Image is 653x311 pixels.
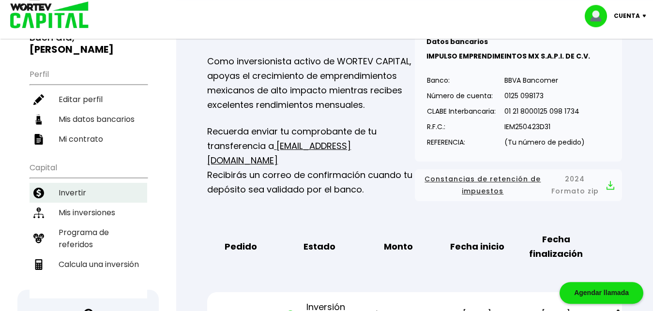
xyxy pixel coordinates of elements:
[33,259,44,270] img: calculadora-icon.17d418c4.svg
[560,282,643,304] div: Agendar llamada
[30,183,147,203] a: Invertir
[504,135,585,149] p: (Tu número de pedido)
[33,134,44,145] img: contrato-icon.f2db500c.svg
[427,89,496,103] p: Número de cuenta:
[504,119,585,134] p: IEM250423D31
[384,239,413,254] b: Monto
[427,119,496,134] p: R.F.C.:
[30,254,147,274] a: Calcula una inversión
[30,109,147,129] a: Mis datos bancarios
[423,173,614,197] button: Constancias de retención de impuestos2024 Formato zip
[426,51,590,61] b: IMPULSO EMPRENDIMEINTOS MX S.A.P.I. DE C.V.
[504,104,585,118] p: 01 21 8000125 098 1734
[33,114,44,125] img: datos-icon.10cf9172.svg
[33,233,44,244] img: recomiendanos-icon.9b8e9327.svg
[423,173,543,197] span: Constancias de retención de impuestos
[427,104,496,118] p: CLABE Interbancaria:
[33,94,44,105] img: editar-icon.952d3147.svg
[585,5,614,27] img: profile-image
[30,129,147,149] a: Mi contrato
[225,239,257,254] b: Pedido
[207,54,414,112] p: Como inversionista activo de WORTEV CAPITAL, apoyas el crecimiento de emprendimientos mexicanos d...
[614,9,640,23] p: Cuenta
[523,232,589,261] b: Fecha finalización
[427,73,496,88] p: Banco:
[450,239,504,254] b: Fecha inicio
[504,73,585,88] p: BBVA Bancomer
[33,207,44,218] img: inversiones-icon.6695dc30.svg
[207,23,414,42] h2: Mis inversiones
[30,222,147,254] a: Programa de referidos
[504,89,585,103] p: 0125 098173
[30,63,147,149] ul: Perfil
[33,188,44,198] img: invertir-icon.b3b967d7.svg
[426,37,488,46] b: Datos bancarios
[304,239,335,254] b: Estado
[207,140,351,166] a: [EMAIL_ADDRESS][DOMAIN_NAME]
[30,89,147,109] a: Editar perfil
[30,203,147,222] a: Mis inversiones
[30,43,114,56] b: [PERSON_NAME]
[207,124,414,197] p: Recuerda enviar tu comprobante de tu transferencia a Recibirás un correo de confirmación cuando t...
[640,15,653,17] img: icon-down
[427,135,496,149] p: REFERENCIA:
[30,157,147,298] ul: Capital
[30,31,147,56] h3: Buen día,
